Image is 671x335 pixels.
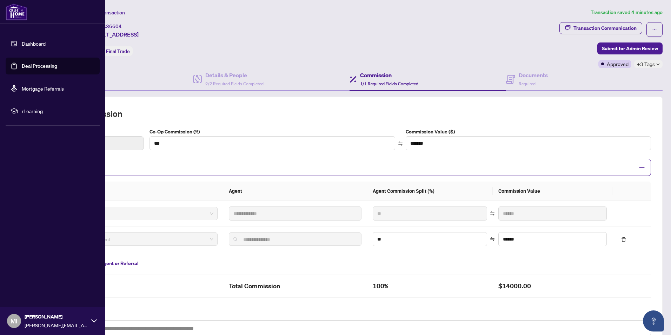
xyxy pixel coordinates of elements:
div: Transaction Communication [573,22,637,34]
button: Open asap [643,310,664,331]
span: MI [11,316,18,326]
span: down [656,63,660,66]
span: [PERSON_NAME][EMAIL_ADDRESS][DOMAIN_NAME] [25,321,88,329]
span: 36604 [106,23,122,29]
a: Dashboard [22,40,46,47]
h2: Total Commission [229,281,361,292]
article: Transaction saved 4 minutes ago [591,8,663,17]
h4: Documents [519,71,548,79]
span: Primary [58,208,213,219]
span: rLearning [22,107,95,115]
th: Agent [223,182,367,201]
label: Co-Op Commission (%) [150,128,395,136]
button: Submit for Admin Review [597,42,663,54]
span: RAHR Agent [58,234,213,244]
span: [STREET_ADDRESS] [87,30,139,39]
a: Deal Processing [22,63,57,69]
span: [PERSON_NAME] [25,313,88,321]
h2: $14000.00 [498,281,607,292]
h4: Commission [360,71,418,79]
span: swap [490,211,495,216]
span: View Transaction [87,9,125,16]
span: swap [398,141,403,146]
div: Split Commission [48,159,651,176]
button: Transaction Communication [559,22,642,34]
th: Type [48,182,223,201]
img: search_icon [233,237,238,241]
th: Agent Commission Split (%) [367,182,493,201]
span: delete [621,237,626,242]
label: Commission Notes [48,312,651,320]
span: minus [639,164,645,171]
h2: Co-op Commission [48,108,651,119]
span: 1/1 Required Fields Completed [360,81,418,86]
span: +3 Tags [637,60,655,68]
span: ellipsis [652,27,657,32]
h2: 100% [373,281,487,292]
span: Final Trade [106,48,130,54]
span: 2/2 Required Fields Completed [205,81,264,86]
label: Commission Value ($) [406,128,651,136]
h4: Details & People [205,71,264,79]
div: Status: [87,46,133,56]
a: Mortgage Referrals [22,85,64,92]
img: logo [6,4,27,20]
span: Required [519,81,536,86]
span: Approved [607,60,629,68]
th: Commission Value [493,182,612,201]
span: swap [490,237,495,242]
span: Submit for Admin Review [602,43,658,54]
